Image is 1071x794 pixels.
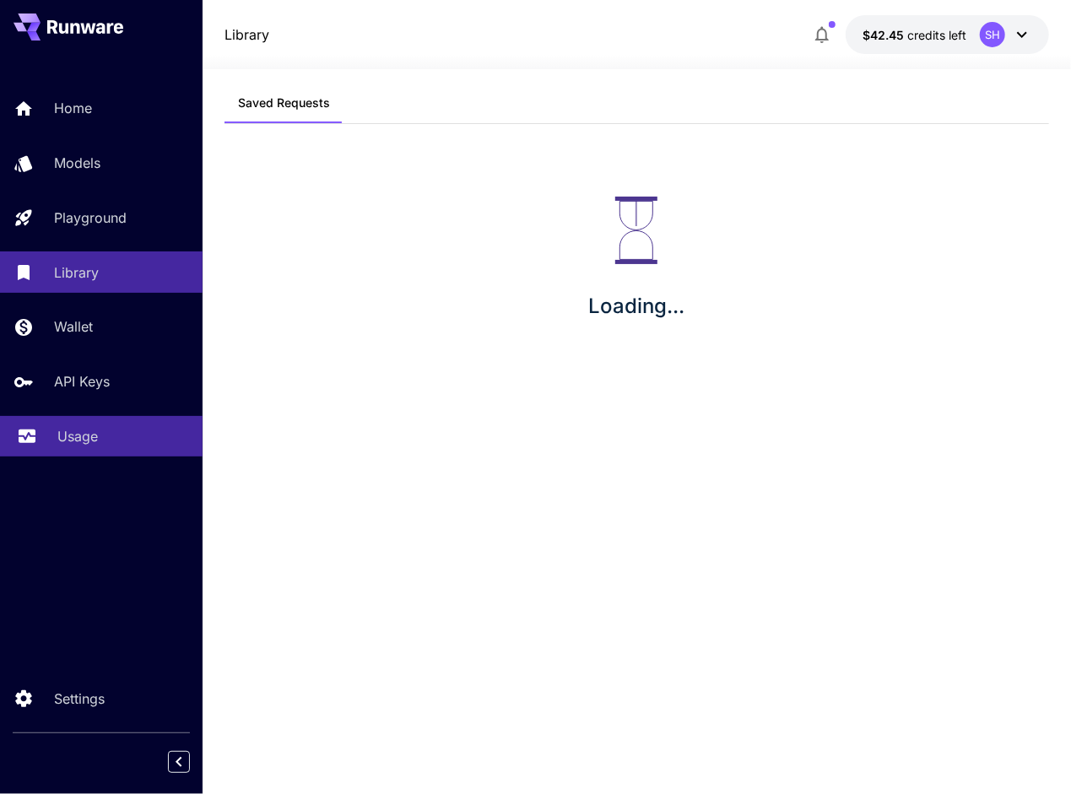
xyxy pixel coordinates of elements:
[907,28,966,42] span: credits left
[181,747,203,777] div: Collapse sidebar
[224,24,269,45] nav: breadcrumb
[980,22,1005,47] div: SH
[54,208,127,228] p: Playground
[54,316,93,337] p: Wallet
[57,426,98,446] p: Usage
[54,262,99,283] p: Library
[588,291,684,321] p: Loading...
[168,751,190,773] button: Collapse sidebar
[54,153,100,173] p: Models
[846,15,1049,54] button: $42.45236SH
[54,371,110,392] p: API Keys
[863,28,907,42] span: $42.45
[863,26,966,44] div: $42.45236
[54,98,92,118] p: Home
[224,24,269,45] a: Library
[238,95,330,111] span: Saved Requests
[54,689,105,709] p: Settings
